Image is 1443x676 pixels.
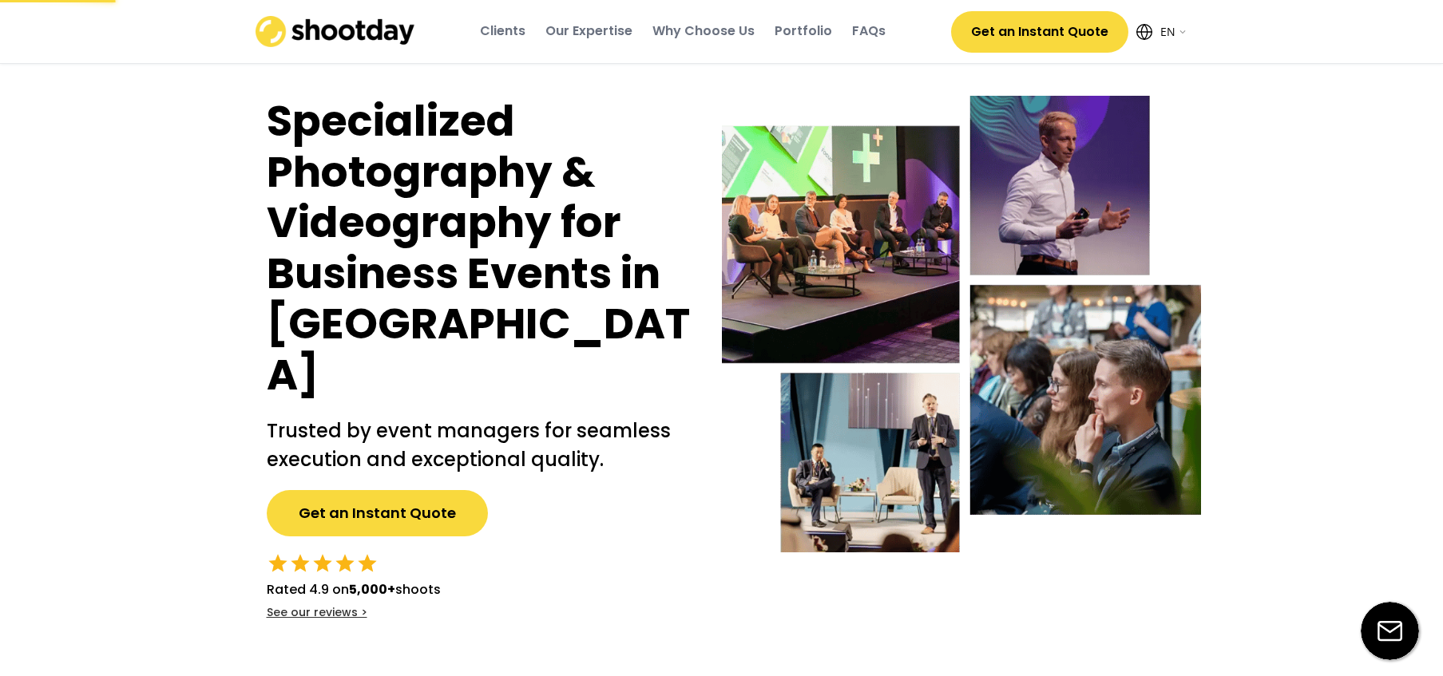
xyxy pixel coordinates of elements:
h1: Specialized Photography & Videography for Business Events in [GEOGRAPHIC_DATA] [267,96,690,401]
div: FAQs [852,22,886,40]
button: star [356,552,379,575]
img: shootday_logo.png [256,16,415,47]
img: Event-hero-intl%402x.webp [722,96,1201,552]
img: Icon%20feather-globe%20%281%29.svg [1136,24,1152,40]
button: star [334,552,356,575]
h2: Trusted by event managers for seamless execution and exceptional quality. [267,417,690,474]
div: Our Expertise [545,22,632,40]
button: Get an Instant Quote [267,490,488,536]
button: star [289,552,311,575]
button: Get an Instant Quote [951,11,1128,53]
div: See our reviews > [267,605,367,621]
button: star [311,552,334,575]
button: star [267,552,289,575]
div: Rated 4.9 on shoots [267,580,441,599]
div: Portfolio [775,22,832,40]
div: Why Choose Us [652,22,755,40]
div: Clients [480,22,525,40]
strong: 5,000+ [349,580,395,599]
img: email-icon%20%281%29.svg [1361,602,1419,660]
